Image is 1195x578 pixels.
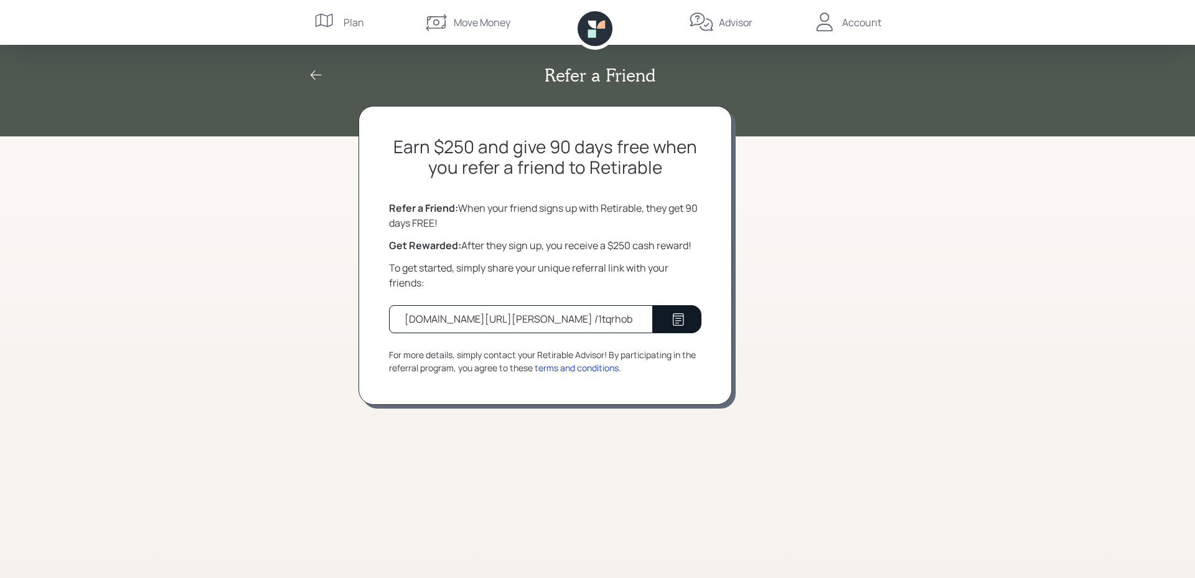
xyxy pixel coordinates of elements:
div: [DOMAIN_NAME][URL][PERSON_NAME] /1tqrhob [405,311,632,326]
b: Refer a Friend: [389,201,458,215]
div: When your friend signs up with Retirable, they get 90 days FREE! [389,201,701,230]
div: For more details, simply contact your Retirable Advisor! By participating in the referral program... [389,348,701,374]
div: After they sign up, you receive a $250 cash reward! [389,238,701,253]
div: Move Money [454,15,510,30]
div: Advisor [719,15,752,30]
h2: Refer a Friend [545,65,655,86]
div: To get started, simply share your unique referral link with your friends: [389,260,701,290]
div: Account [842,15,881,30]
div: Plan [344,15,364,30]
div: terms and conditions [535,361,619,374]
b: Get Rewarded: [389,239,461,252]
h2: Earn $250 and give 90 days free when you refer a friend to Retirable [389,136,701,178]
